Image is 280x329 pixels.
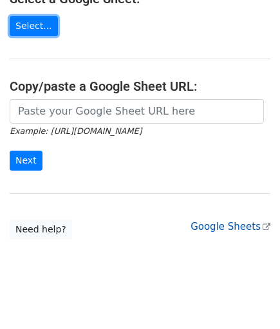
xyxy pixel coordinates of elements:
[10,151,42,171] input: Next
[10,220,72,240] a: Need help?
[216,267,280,329] iframe: Chat Widget
[10,99,264,124] input: Paste your Google Sheet URL here
[10,79,270,94] h4: Copy/paste a Google Sheet URL:
[10,126,142,136] small: Example: [URL][DOMAIN_NAME]
[191,221,270,232] a: Google Sheets
[10,16,58,36] a: Select...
